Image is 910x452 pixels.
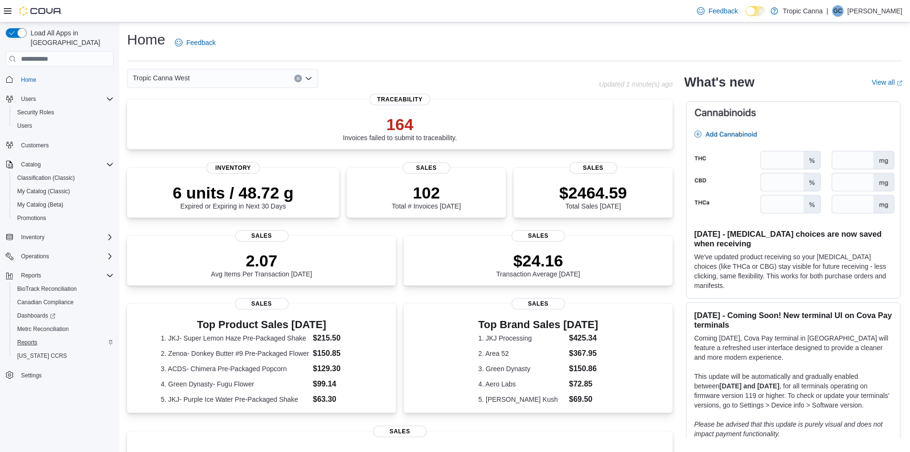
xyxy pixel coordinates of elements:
[21,142,49,149] span: Customers
[13,212,50,224] a: Promotions
[313,332,363,344] dd: $215.50
[10,119,118,132] button: Users
[27,28,114,47] span: Load All Apps in [GEOGRAPHIC_DATA]
[17,270,114,281] span: Reports
[2,92,118,106] button: Users
[746,16,746,17] span: Dark Mode
[17,352,67,360] span: [US_STATE] CCRS
[13,186,74,197] a: My Catalog (Classic)
[478,364,565,374] dt: 3. Green Dynasty
[17,339,37,346] span: Reports
[21,233,44,241] span: Inventory
[370,94,430,105] span: Traceability
[13,297,77,308] a: Canadian Compliance
[13,323,73,335] a: Metrc Reconciliation
[21,372,42,379] span: Settings
[17,139,114,151] span: Customers
[10,106,118,119] button: Security Roles
[496,251,580,270] p: $24.16
[13,310,59,321] a: Dashboards
[832,5,844,17] div: Gerty Cruse
[305,75,312,82] button: Open list of options
[2,250,118,263] button: Operations
[2,368,118,382] button: Settings
[392,183,460,202] p: 102
[569,378,598,390] dd: $72.85
[559,183,627,210] div: Total Sales [DATE]
[708,6,738,16] span: Feedback
[235,298,289,309] span: Sales
[17,370,45,381] a: Settings
[512,230,565,242] span: Sales
[17,325,69,333] span: Metrc Reconciliation
[313,348,363,359] dd: $150.85
[478,379,565,389] dt: 4. Aero Labs
[17,159,44,170] button: Catalog
[13,199,67,210] a: My Catalog (Beta)
[21,161,41,168] span: Catalog
[17,312,55,320] span: Dashboards
[13,120,36,132] a: Users
[847,5,902,17] p: [PERSON_NAME]
[211,251,312,278] div: Avg Items Per Transaction [DATE]
[13,120,114,132] span: Users
[496,251,580,278] div: Transaction Average [DATE]
[13,323,114,335] span: Metrc Reconciliation
[694,333,892,362] p: Coming [DATE], Cova Pay terminal in [GEOGRAPHIC_DATA] will feature a refreshed user interface des...
[13,283,81,295] a: BioTrack Reconciliation
[161,395,310,404] dt: 5. JKJ- Purple Ice Water Pre-Packaged Shake
[826,5,828,17] p: |
[21,95,36,103] span: Users
[21,253,49,260] span: Operations
[17,93,114,105] span: Users
[17,251,53,262] button: Operations
[403,162,450,174] span: Sales
[719,382,779,390] strong: [DATE] and [DATE]
[127,30,165,49] h1: Home
[694,420,883,438] em: Please be advised that this update is purely visual and does not impact payment functionality.
[10,349,118,363] button: [US_STATE] CCRS
[17,122,32,130] span: Users
[13,107,58,118] a: Security Roles
[206,162,260,174] span: Inventory
[186,38,215,47] span: Feedback
[19,6,62,16] img: Cova
[17,174,75,182] span: Classification (Classic)
[161,333,310,343] dt: 1. JKJ- Super Lemon Haze Pre-Packaged Shake
[694,372,892,410] p: This update will be automatically and gradually enabled between , for all terminals operating on ...
[569,394,598,405] dd: $69.50
[17,251,114,262] span: Operations
[872,78,902,86] a: View allExternal link
[13,337,41,348] a: Reports
[834,5,842,17] span: GC
[569,348,598,359] dd: $367.95
[161,319,363,331] h3: Top Product Sales [DATE]
[694,310,892,330] h3: [DATE] - Coming Soon! New terminal UI on Cova Pay terminals
[569,363,598,375] dd: $150.86
[17,298,74,306] span: Canadian Compliance
[17,140,53,151] a: Customers
[17,159,114,170] span: Catalog
[2,72,118,86] button: Home
[6,68,114,407] nav: Complex example
[17,74,40,86] a: Home
[2,138,118,152] button: Customers
[10,185,118,198] button: My Catalog (Classic)
[373,426,427,437] span: Sales
[313,378,363,390] dd: $99.14
[693,1,741,21] a: Feedback
[783,5,823,17] p: Tropic Canna
[161,364,310,374] dt: 3. ACDS- Chimera Pre-Packaged Popcorn
[13,212,114,224] span: Promotions
[343,115,457,134] p: 164
[478,333,565,343] dt: 1. JKJ Processing
[172,183,293,202] p: 6 units / 48.72 g
[478,395,565,404] dt: 5. [PERSON_NAME] Kush
[2,158,118,171] button: Catalog
[235,230,289,242] span: Sales
[13,199,114,210] span: My Catalog (Beta)
[746,6,766,16] input: Dark Mode
[10,309,118,322] a: Dashboards
[13,107,114,118] span: Security Roles
[17,201,64,209] span: My Catalog (Beta)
